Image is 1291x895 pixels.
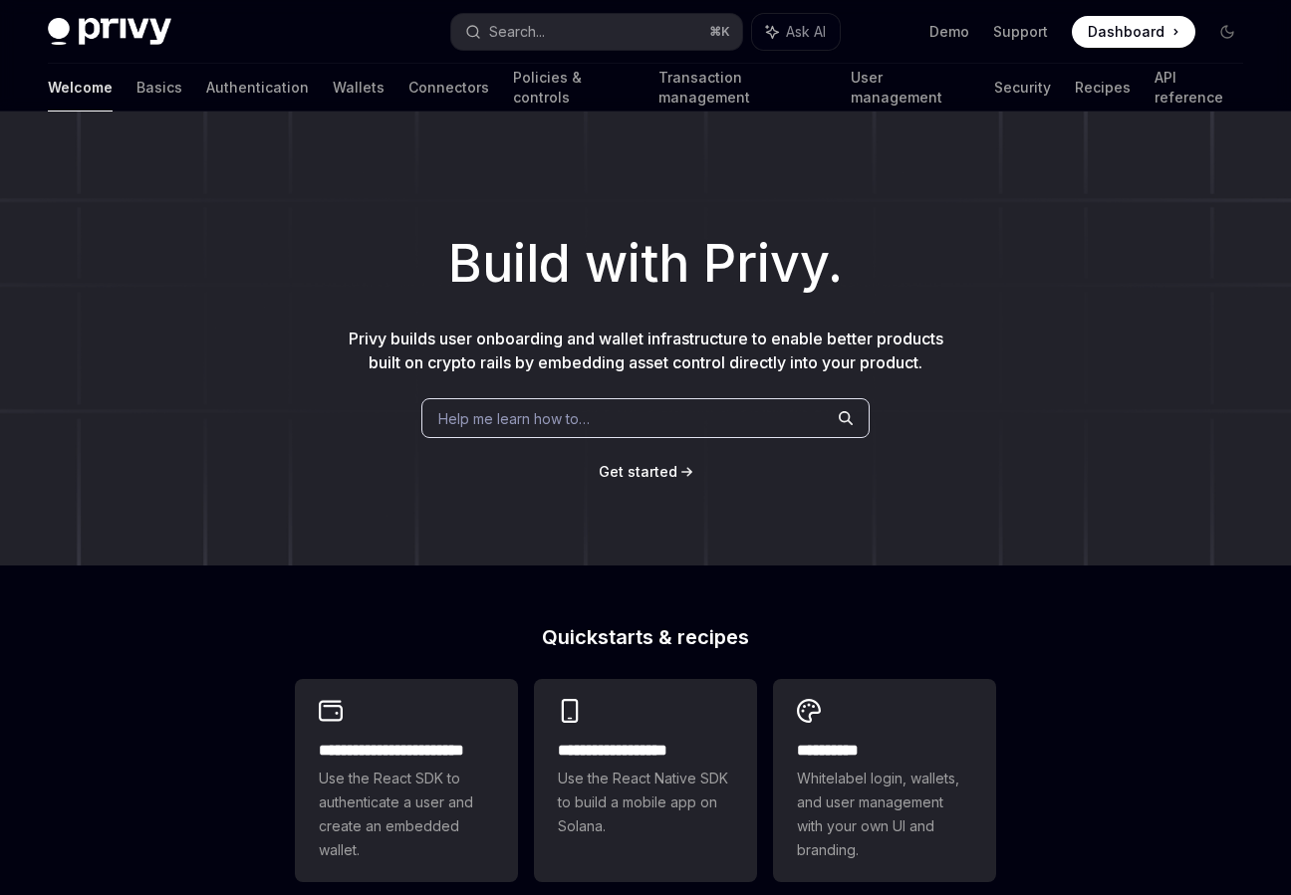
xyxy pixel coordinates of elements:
h1: Build with Privy. [32,225,1259,303]
a: Transaction management [658,64,827,112]
img: dark logo [48,18,171,46]
div: Search... [489,20,545,44]
span: Privy builds user onboarding and wallet infrastructure to enable better products built on crypto ... [349,329,943,372]
a: Dashboard [1072,16,1195,48]
span: Dashboard [1088,22,1164,42]
a: Wallets [333,64,385,112]
span: Use the React Native SDK to build a mobile app on Solana. [558,767,733,838]
span: Ask AI [786,22,826,42]
button: Search...⌘K [451,14,741,50]
a: Security [994,64,1051,112]
a: Recipes [1075,64,1131,112]
a: Support [993,22,1048,42]
a: Basics [136,64,182,112]
span: Help me learn how to… [438,408,590,429]
a: Demo [929,22,969,42]
a: **** **** **** ***Use the React Native SDK to build a mobile app on Solana. [534,679,757,882]
h2: Quickstarts & recipes [295,627,996,647]
span: Use the React SDK to authenticate a user and create an embedded wallet. [319,767,494,862]
span: Whitelabel login, wallets, and user management with your own UI and branding. [797,767,972,862]
a: Get started [599,462,677,482]
a: **** *****Whitelabel login, wallets, and user management with your own UI and branding. [773,679,996,882]
a: Welcome [48,64,113,112]
button: Toggle dark mode [1211,16,1243,48]
a: User management [851,64,970,112]
button: Ask AI [752,14,840,50]
span: Get started [599,463,677,480]
span: ⌘ K [709,24,730,40]
a: Policies & controls [513,64,635,112]
a: Authentication [206,64,309,112]
a: API reference [1155,64,1243,112]
a: Connectors [408,64,489,112]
